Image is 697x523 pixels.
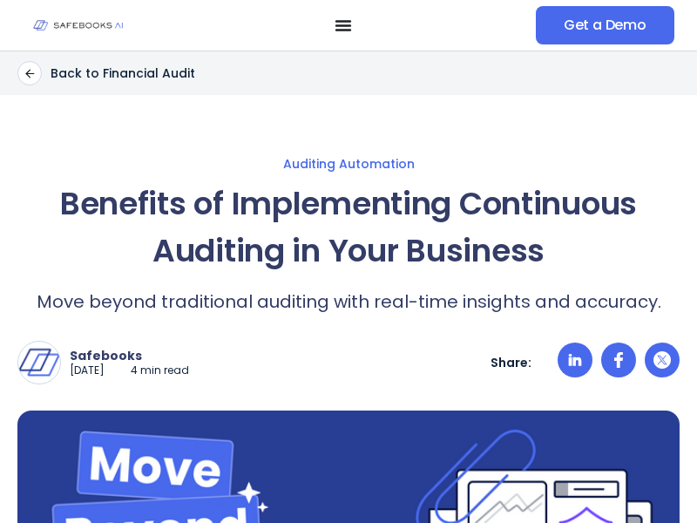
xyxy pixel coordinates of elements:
button: Menu Toggle [335,17,352,34]
nav: Menu [151,17,536,34]
p: Move beyond traditional auditing with real-time insights and accuracy. [17,289,680,315]
p: Safebooks [70,348,189,363]
p: [DATE] [70,363,105,378]
a: Auditing Automation [17,156,680,172]
h1: Benefits of Implementing Continuous Auditing in Your Business [17,180,680,275]
img: Safebooks [18,342,60,384]
span: Get a Demo [564,17,646,34]
a: Get a Demo [536,6,674,44]
p: 4 min read [131,363,189,378]
p: Share: [491,355,531,370]
p: Back to Financial Audit [51,65,195,81]
a: Back to Financial Audit [17,61,195,85]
